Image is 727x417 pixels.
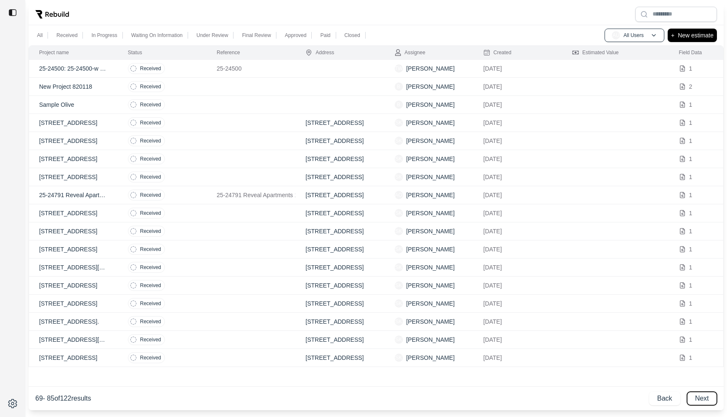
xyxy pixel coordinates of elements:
[217,49,240,56] div: Reference
[406,317,455,326] p: [PERSON_NAME]
[395,82,403,91] span: B
[689,173,693,181] p: 1
[483,100,552,109] p: [DATE]
[395,354,403,362] span: SK
[406,299,455,308] p: [PERSON_NAME]
[320,32,330,39] p: Paid
[295,313,384,331] td: [STREET_ADDRESS]
[395,173,403,181] span: SK
[39,119,108,127] p: [STREET_ADDRESS]
[483,245,552,253] p: [DATE]
[395,191,403,199] span: AO
[242,32,271,39] p: Final Review
[406,119,455,127] p: [PERSON_NAME]
[483,119,552,127] p: [DATE]
[140,137,161,144] p: Received
[668,29,717,42] button: +New estimate
[39,100,108,109] p: Sample Olive
[483,137,552,145] p: [DATE]
[406,137,455,145] p: [PERSON_NAME]
[39,137,108,145] p: [STREET_ADDRESS]
[395,299,403,308] span: SK
[689,64,693,73] p: 1
[406,335,455,344] p: [PERSON_NAME]
[406,227,455,235] p: [PERSON_NAME]
[483,209,552,217] p: [DATE]
[37,32,42,39] p: All
[305,49,334,56] div: Address
[39,245,108,253] p: [STREET_ADDRESS]
[689,299,693,308] p: 1
[689,209,693,217] p: 1
[689,100,693,109] p: 1
[91,32,117,39] p: In Progress
[689,317,693,326] p: 1
[295,168,384,186] td: [STREET_ADDRESS]
[679,49,702,56] div: Field Data
[140,174,161,180] p: Received
[140,192,161,198] p: Received
[56,32,77,39] p: Received
[295,114,384,132] td: [STREET_ADDRESS]
[140,264,161,271] p: Received
[406,263,455,272] p: [PERSON_NAME]
[196,32,228,39] p: Under Review
[140,65,161,72] p: Received
[483,49,512,56] div: Created
[140,318,161,325] p: Received
[406,191,455,199] p: [PERSON_NAME]
[295,204,384,222] td: [STREET_ADDRESS]
[483,263,552,272] p: [DATE]
[39,155,108,163] p: [STREET_ADDRESS]
[395,100,403,109] span: B
[128,49,142,56] div: Status
[140,300,161,307] p: Received
[483,64,552,73] p: [DATE]
[39,191,108,199] p: 25-24791 Reveal Apartments 1085: [STREET_ADDRESS][US_STATE]
[689,245,693,253] p: 1
[140,354,161,361] p: Received
[483,354,552,362] p: [DATE]
[483,335,552,344] p: [DATE]
[295,186,384,204] td: [STREET_ADDRESS]
[395,119,403,127] span: SK
[140,83,161,90] p: Received
[395,49,425,56] div: Assignee
[140,156,161,162] p: Received
[689,82,693,91] p: 2
[483,82,552,91] p: [DATE]
[39,64,108,73] p: 25-24500: 25-24500-w (agave Ranch Apartments)
[483,227,552,235] p: [DATE]
[395,209,403,217] span: SK
[295,240,384,259] td: [STREET_ADDRESS]
[295,277,384,295] td: [STREET_ADDRESS]
[395,155,403,163] span: SK
[483,281,552,290] p: [DATE]
[572,49,619,56] div: Estimated Value
[140,336,161,343] p: Received
[295,222,384,240] td: [STREET_ADDRESS]
[605,29,664,42] button: AUAll Users
[285,32,306,39] p: Approved
[39,335,108,344] p: [STREET_ADDRESS][US_STATE]
[406,82,455,91] p: [PERSON_NAME]
[406,209,455,217] p: [PERSON_NAME]
[39,299,108,308] p: [STREET_ADDRESS]
[395,227,403,235] span: SK
[395,281,403,290] span: SK
[671,30,674,40] p: +
[483,317,552,326] p: [DATE]
[39,227,108,235] p: [STREET_ADDRESS]
[689,281,693,290] p: 1
[140,119,161,126] p: Received
[406,245,455,253] p: [PERSON_NAME]
[345,32,360,39] p: Closed
[8,8,17,17] img: toggle sidebar
[612,31,620,40] span: AU
[39,82,108,91] p: New Project 820118
[483,191,552,199] p: [DATE]
[406,354,455,362] p: [PERSON_NAME]
[295,259,384,277] td: [STREET_ADDRESS]
[395,263,403,272] span: SK
[217,191,285,199] p: 25-24791 Reveal Apartments 1085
